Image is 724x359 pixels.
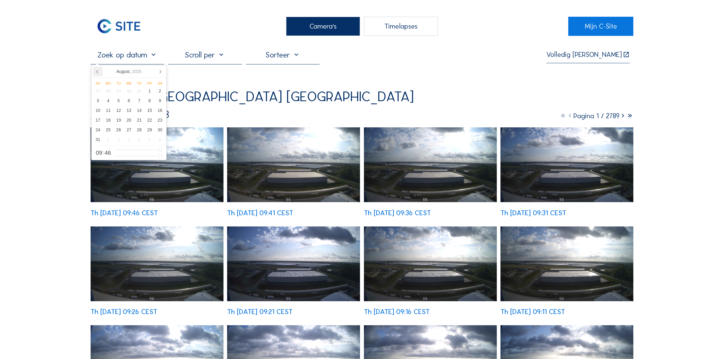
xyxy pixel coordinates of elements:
div: 17 [93,115,103,125]
div: Fr [144,81,155,85]
div: 22 [144,115,155,125]
div: 1 [103,135,113,144]
div: 8 [144,96,155,105]
div: Th [DATE] 09:11 CEST [501,308,565,315]
div: Th [134,81,144,85]
div: Th [DATE] 09:41 CEST [227,209,293,216]
div: 21 [134,115,144,125]
div: 6 [155,135,165,144]
img: image_52983863 [501,127,633,202]
div: Th [DATE] 09:21 CEST [227,308,293,315]
div: 5 [113,96,124,105]
div: Th [DATE] 09:46 CEST [91,209,158,216]
img: image_52983468 [364,226,497,301]
div: August, [114,67,144,76]
div: 1 [144,86,155,96]
div: 30 [124,86,134,96]
div: 28 [103,86,113,96]
div: 9 [155,96,165,105]
div: 29 [144,125,155,135]
div: 12 [113,105,124,115]
a: Mijn C-Site [568,17,633,36]
div: 10 [93,105,103,115]
div: 18 [103,115,113,125]
div: Camera 3 [91,110,169,119]
div: 27 [93,86,103,96]
span: 46 [105,150,111,156]
div: 7 [134,96,144,105]
div: 31 [93,135,103,144]
i: 2025 [132,69,141,74]
div: Mo [103,81,113,85]
div: 20 [124,115,134,125]
div: 3 [93,96,103,105]
div: Tu [113,81,124,85]
img: image_52984126 [227,127,360,202]
div: Su [93,81,103,85]
div: Th [DATE] 09:31 CEST [501,209,566,216]
span: : [103,150,104,154]
div: 19 [113,115,124,125]
div: Volledig [PERSON_NAME] [546,51,622,58]
a: C-SITE Logo [91,17,156,36]
img: image_52983598 [227,226,360,301]
div: Sa [155,81,165,85]
img: image_52983993 [364,127,497,202]
div: 26 [113,125,124,135]
div: Th [DATE] 09:26 CEST [91,308,157,315]
img: image_52983730 [91,226,223,301]
div: 3 [124,135,134,144]
div: 27 [124,125,134,135]
div: Th [DATE] 09:36 CEST [364,209,431,216]
div: 31 [134,86,144,96]
div: 25 [103,125,113,135]
div: 11 [103,105,113,115]
img: image_52983335 [501,226,633,301]
div: 4 [103,96,113,105]
div: Vulsteke / [GEOGRAPHIC_DATA] [GEOGRAPHIC_DATA] [91,89,414,103]
div: 28 [134,125,144,135]
img: image_52984255 [91,127,223,202]
input: Zoek op datum 󰅀 [91,50,165,60]
div: 4 [134,135,144,144]
div: 6 [124,96,134,105]
div: 2 [113,135,124,144]
div: 29 [113,86,124,96]
div: 5 [144,135,155,144]
div: 24 [93,125,103,135]
img: C-SITE Logo [91,17,147,36]
div: 15 [144,105,155,115]
span: 09 [96,150,102,156]
div: 14 [134,105,144,115]
div: 2 [155,86,165,96]
div: 23 [155,115,165,125]
div: 30 [155,125,165,135]
div: 13 [124,105,134,115]
div: Camera's [286,17,360,36]
div: Th [DATE] 09:16 CEST [364,308,430,315]
div: We [124,81,134,85]
div: Timelapses [364,17,438,36]
span: Pagina 1 / 2789 [573,112,619,120]
div: 16 [155,105,165,115]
